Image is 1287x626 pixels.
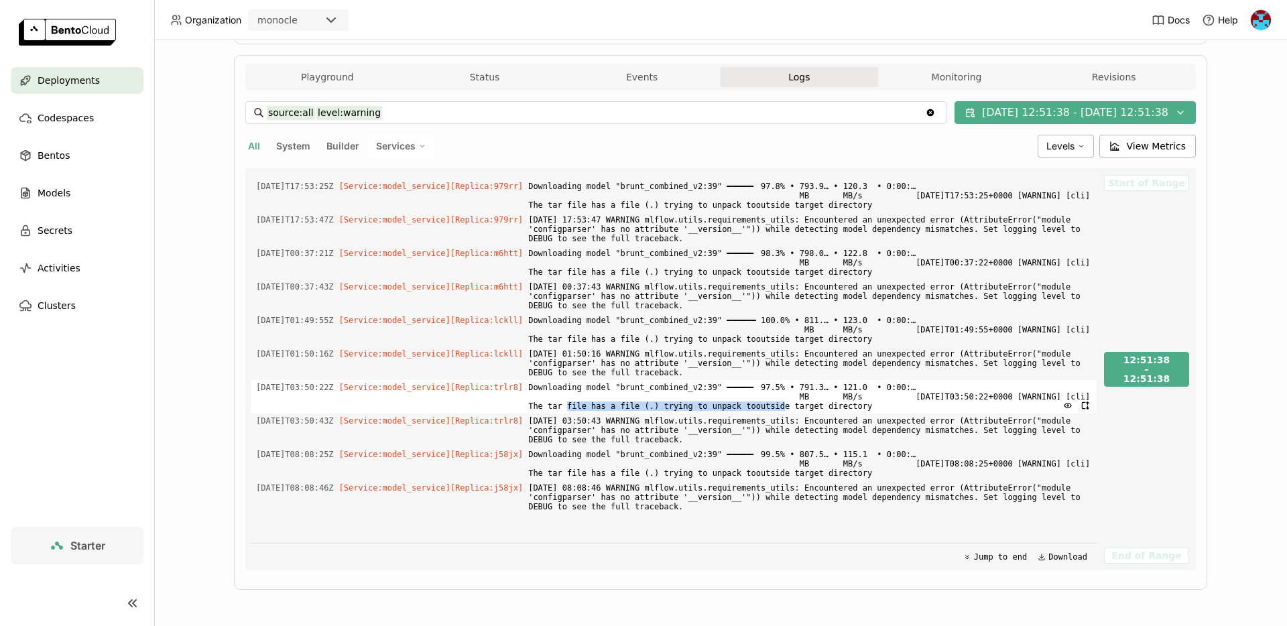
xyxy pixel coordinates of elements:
button: Monitoring [878,67,1036,87]
div: - [1123,366,1170,373]
span: [DATE] 00:37:43 WARNING mlflow.utils.requirements_utils: Encountered an unexpected error (Attribu... [528,279,1091,313]
span: Downloading model "brunt_combined_v2:39" ━━━━━╸ 99.5% • 807.5… • 115.1 • 0:00:… MB MB/s [DATE]T08... [528,447,1091,481]
a: Clusters [11,292,143,319]
span: 2025-08-13T17:53:47.389Z [256,212,334,227]
div: Services [367,135,435,158]
span: Codespaces [38,110,94,126]
span: [DATE] 17:53:47 WARNING mlflow.utils.requirements_utils: Encountered an unexpected error (Attribu... [528,212,1091,246]
span: [Replica:m6htt] [450,282,523,292]
button: Start of Range [1104,175,1189,191]
svg: Clear value [925,107,936,118]
span: Help [1218,14,1238,26]
span: [Replica:m6htt] [450,249,523,258]
span: [Replica:lckll] [450,349,523,359]
button: Download [1034,549,1091,565]
span: 2025-08-14T00:37:21.941Z [256,246,334,261]
span: 2025-08-14T01:49:55.393Z [256,313,334,328]
a: Starter [11,527,143,564]
div: monocle [257,13,298,27]
img: logo [19,19,116,46]
button: View Metrics [1099,135,1197,158]
button: All [245,137,263,155]
span: [DATE] 03:50:43 WARNING mlflow.utils.requirements_utils: Encountered an unexpected error (Attribu... [528,414,1091,447]
span: Downloading model "brunt_combined_v2:39" ━━━━━╸ 98.3% • 798.0… • 122.8 • 0:00:… MB MB/s [DATE]T00... [528,246,1091,279]
span: Downloading model "brunt_combined_v2:39" ━━━━━━ 100.0% • 811.… • 123.0 • 0:00:… MB MB/s [DATE]T01... [528,313,1091,347]
button: Events [563,67,721,87]
span: [DATE] 01:50:16 WARNING mlflow.utils.requirements_utils: Encountered an unexpected error (Attribu... [528,347,1091,380]
button: Playground [249,67,406,87]
span: [Service:model_service] [339,182,450,191]
button: Revisions [1035,67,1192,87]
span: Secrets [38,223,72,239]
span: [Replica:trlr8] [450,416,523,426]
img: Oded Valtzer [1251,10,1271,30]
span: Starter [70,539,105,552]
span: Deployments [38,72,100,88]
span: Bentos [38,147,70,164]
span: [Replica:trlr8] [450,383,523,392]
span: 2025-08-14T00:37:43.178Z [256,279,334,294]
span: [Service:model_service] [339,349,450,359]
a: Deployments [11,67,143,94]
span: 2025-08-13T17:53:25.639Z [256,179,334,194]
span: [Replica:j58jx] [450,483,523,493]
button: Jump to end [959,549,1031,565]
span: Activities [38,260,80,276]
span: [Service:model_service] [339,383,450,392]
span: View Metrics [1127,139,1186,153]
span: 2025-08-14T01:50:16.445Z [256,347,334,361]
span: [Replica:j58jx] [450,450,523,459]
button: Status [406,67,564,87]
div: Levels [1038,135,1094,158]
span: [Replica:lckll] [450,316,523,325]
input: Search [267,102,925,123]
span: 2025-08-14T03:50:22.377Z [256,380,334,395]
a: Bentos [11,142,143,169]
a: Codespaces [11,105,143,131]
a: Docs [1152,13,1190,27]
span: Docs [1168,14,1190,26]
button: [DATE] 12:51:38 - [DATE] 12:51:38 [955,101,1196,124]
a: Models [11,180,143,206]
span: 2025-08-14T08:08:25.587Z [256,447,334,462]
span: [Service:model_service] [339,416,450,426]
span: 2025-08-14T08:08:46.714Z [256,481,334,495]
div: 2025-08-14T12:51:38.603Z [1123,373,1170,385]
span: [DATE] 08:08:46 WARNING mlflow.utils.requirements_utils: Encountered an unexpected error (Attribu... [528,481,1091,514]
span: [Service:model_service] [339,249,450,258]
button: 12:51:38-12:51:38 [1104,352,1189,387]
button: Logs [721,67,878,87]
a: Secrets [11,217,143,244]
span: Clusters [38,298,76,314]
span: [Service:model_service] [339,483,450,493]
span: [Replica:979rr] [450,215,523,225]
span: Levels [1046,140,1075,152]
button: End of Range [1104,548,1189,564]
span: [Service:model_service] [339,450,450,459]
span: Downloading model "brunt_combined_v2:39" ━━━━━╸ 97.8% • 793.9… • 120.3 • 0:00:… MB MB/s [DATE]T17... [528,179,1091,212]
a: Activities [11,255,143,281]
div: Help [1202,13,1238,27]
span: [Replica:979rr] [450,182,523,191]
button: Builder [324,137,362,155]
span: [Service:model_service] [339,282,450,292]
span: 2025-08-14T03:50:43.659Z [256,414,334,428]
span: Downloading model "brunt_combined_v2:39" ━━━━━╸ 97.5% • 791.3… • 121.0 • 0:00:… MB MB/s [DATE]T03... [528,380,1091,414]
span: [Service:model_service] [339,215,450,225]
div: 2025-08-13T12:51:38.603Z [1123,354,1170,366]
input: Selected monocle. [299,14,300,27]
span: Models [38,185,70,201]
span: [Service:model_service] [339,316,450,325]
span: Services [376,140,416,152]
button: System [273,137,313,155]
span: Organization [185,14,241,26]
